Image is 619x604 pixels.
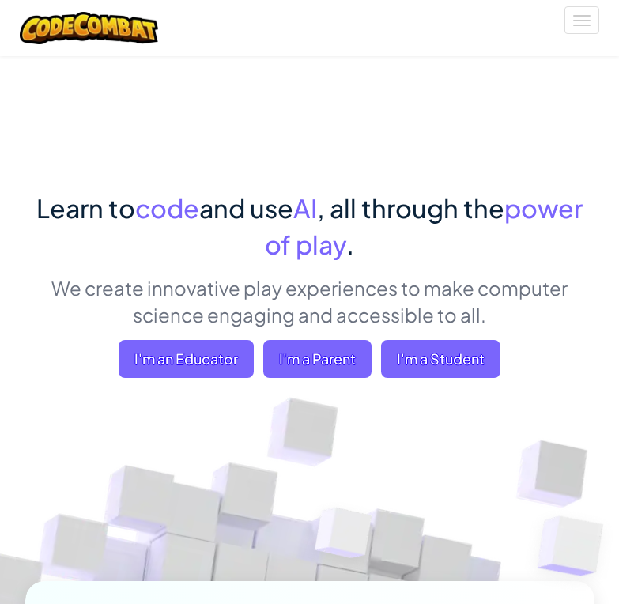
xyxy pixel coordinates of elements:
img: Overlap cubes [282,474,405,601]
span: Learn to [36,192,135,224]
span: . [346,228,354,260]
a: I'm an Educator [119,340,254,378]
span: AI [293,192,317,224]
span: code [135,192,199,224]
span: , all through the [317,192,504,224]
span: and use [199,192,293,224]
img: CodeCombat logo [20,12,158,44]
a: I'm a Parent [263,340,372,378]
p: We create innovative play experiences to make computer science engaging and accessible to all. [25,274,594,328]
button: I'm a Student [381,340,500,378]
